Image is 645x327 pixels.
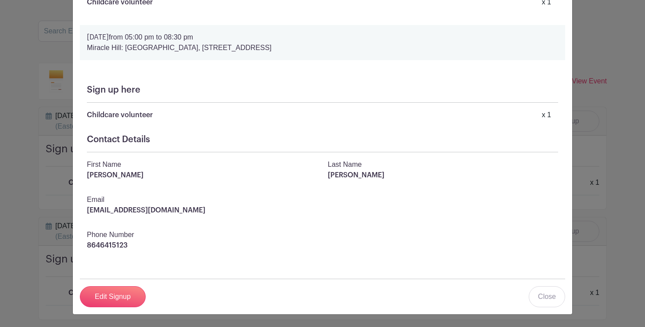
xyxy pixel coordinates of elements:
[87,34,109,41] strong: [DATE]
[87,43,558,53] p: Miracle Hill: [GEOGRAPHIC_DATA], [STREET_ADDRESS]
[328,170,558,180] p: [PERSON_NAME]
[542,110,551,120] div: x 1
[87,170,317,180] p: [PERSON_NAME]
[328,159,558,170] p: Last Name
[87,110,153,120] p: Childcare volunteer
[87,230,558,240] p: Phone Number
[529,286,565,307] a: Close
[87,32,558,43] p: from 05:00 pm to 08:30 pm
[87,240,558,251] p: 8646415123
[87,194,558,205] p: Email
[87,134,558,145] h5: Contact Details
[87,205,558,216] p: [EMAIL_ADDRESS][DOMAIN_NAME]
[87,85,558,95] h5: Sign up here
[80,286,146,307] a: Edit Signup
[87,159,317,170] p: First Name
